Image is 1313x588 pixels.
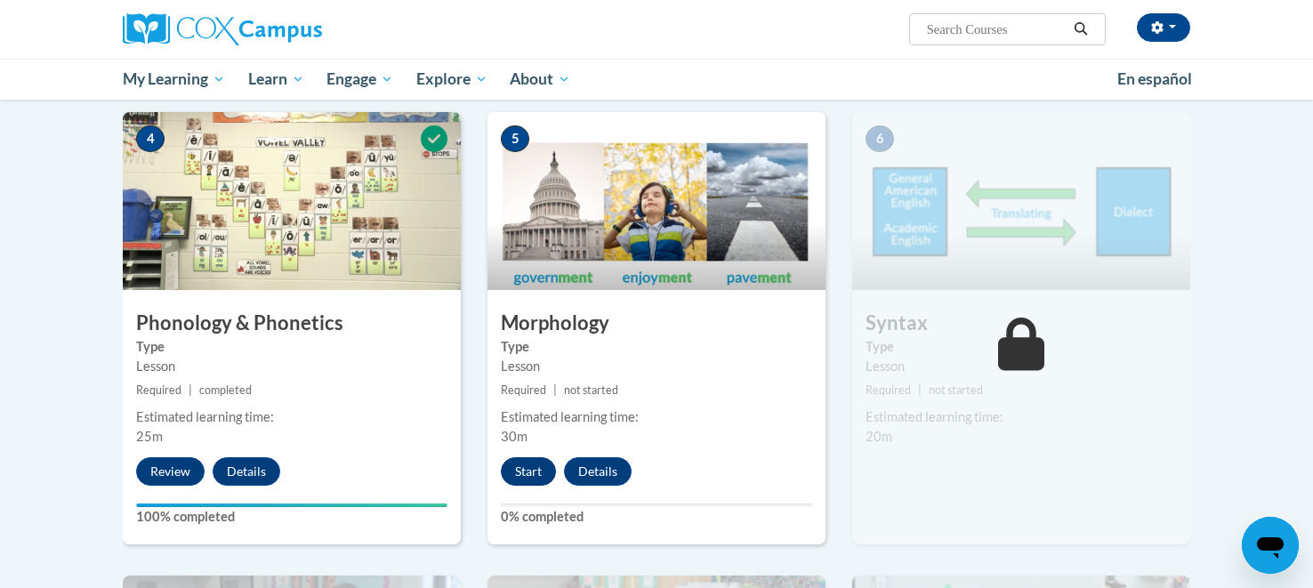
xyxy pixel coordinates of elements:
[564,457,632,486] button: Details
[123,13,461,45] a: Cox Campus
[123,310,461,337] h3: Phonology & Phonetics
[501,407,812,427] div: Estimated learning time:
[918,383,922,397] span: |
[852,112,1190,290] img: Course Image
[1106,60,1204,98] a: En español
[248,68,304,90] span: Learn
[501,383,546,397] span: Required
[499,59,583,100] a: About
[189,383,192,397] span: |
[866,125,894,152] span: 6
[866,357,1177,376] div: Lesson
[501,429,528,444] span: 30m
[501,125,529,152] span: 5
[123,112,461,290] img: Course Image
[136,337,447,357] label: Type
[326,68,393,90] span: Engage
[501,507,812,527] label: 0% completed
[487,310,826,337] h3: Morphology
[501,457,556,486] button: Start
[1137,13,1190,42] button: Account Settings
[136,407,447,427] div: Estimated learning time:
[405,59,499,100] a: Explore
[136,383,181,397] span: Required
[1067,19,1094,40] button: Search
[96,59,1217,100] div: Main menu
[136,429,163,444] span: 25m
[852,310,1190,337] h3: Syntax
[136,457,205,486] button: Review
[553,383,557,397] span: |
[510,68,570,90] span: About
[315,59,405,100] a: Engage
[501,357,812,376] div: Lesson
[866,429,892,444] span: 20m
[929,383,983,397] span: not started
[866,337,1177,357] label: Type
[136,357,447,376] div: Lesson
[123,68,225,90] span: My Learning
[487,112,826,290] img: Course Image
[866,407,1177,427] div: Estimated learning time:
[1117,69,1192,88] span: En español
[866,383,911,397] span: Required
[213,457,280,486] button: Details
[925,19,1067,40] input: Search Courses
[136,503,447,507] div: Your progress
[136,507,447,527] label: 100% completed
[237,59,316,100] a: Learn
[501,337,812,357] label: Type
[136,125,165,152] span: 4
[111,59,237,100] a: My Learning
[416,68,487,90] span: Explore
[564,383,618,397] span: not started
[199,383,252,397] span: completed
[123,13,322,45] img: Cox Campus
[1242,517,1299,574] iframe: Button to launch messaging window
